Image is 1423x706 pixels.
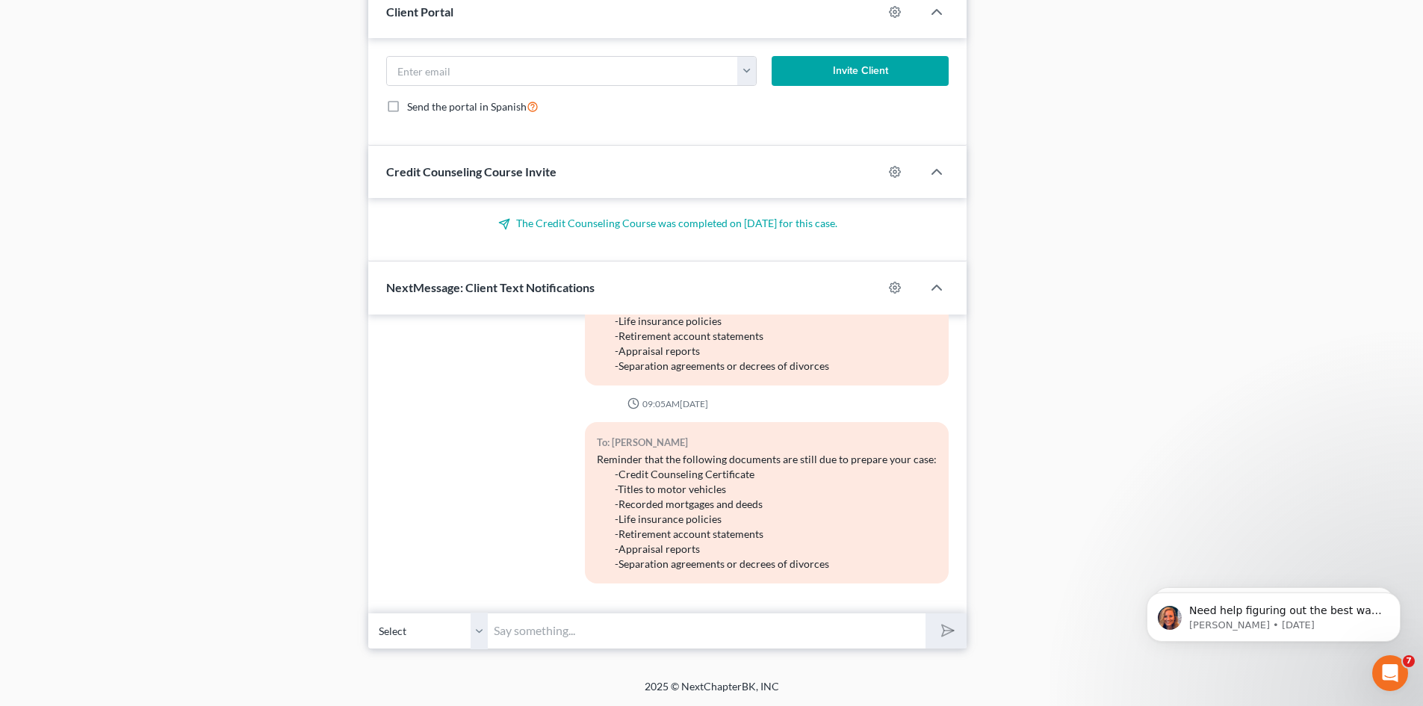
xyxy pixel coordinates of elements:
div: 2025 © NextChapterBK, INC [286,679,1138,706]
span: NextMessage: Client Text Notifications [386,280,595,294]
input: Enter email [387,57,738,85]
span: Client Portal [386,4,453,19]
div: Reminder that the following documents are still due to prepare your case: -Credit Counseling Cert... [597,254,937,374]
button: Invite Client [772,56,949,86]
iframe: Intercom notifications message [1124,561,1423,666]
div: To: [PERSON_NAME] [597,434,937,451]
span: 7 [1403,655,1415,667]
span: Send the portal in Spanish [407,100,527,113]
span: Credit Counseling Course Invite [386,164,557,179]
div: 09:05AM[DATE] [386,397,949,410]
div: Reminder that the following documents are still due to prepare your case: -Credit Counseling Cert... [597,452,937,572]
span: Need help figuring out the best way to enter your client's income? Here's a quick article to show... [65,43,258,129]
iframe: Intercom live chat [1372,655,1408,691]
p: The Credit Counseling Course was completed on [DATE] for this case. [386,216,949,231]
input: Say something... [488,613,926,649]
p: Message from Kelly, sent 6w ago [65,58,258,71]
